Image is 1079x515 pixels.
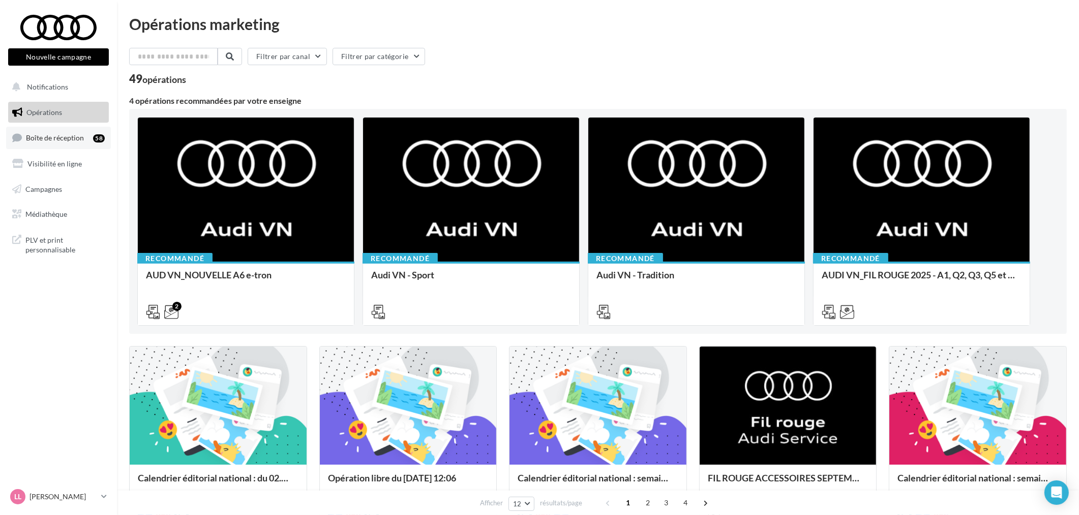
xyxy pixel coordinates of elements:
[8,487,109,506] a: LL [PERSON_NAME]
[6,229,111,259] a: PLV et print personnalisable
[6,204,111,225] a: Médiathèque
[25,210,67,218] span: Médiathèque
[678,495,694,511] span: 4
[6,153,111,175] a: Visibilité en ligne
[328,473,489,493] div: Opération libre du [DATE] 12:06
[708,473,868,493] div: FIL ROUGE ACCESSOIRES SEPTEMBRE - AUDI SERVICE
[25,233,105,255] span: PLV et print personnalisable
[371,270,571,290] div: Audi VN - Sport
[6,76,107,98] button: Notifications
[333,48,425,65] button: Filtrer par catégorie
[14,492,21,502] span: LL
[93,134,105,142] div: 58
[129,16,1067,32] div: Opérations marketing
[26,133,84,142] span: Boîte de réception
[1044,480,1069,505] div: Open Intercom Messenger
[620,495,636,511] span: 1
[146,270,346,290] div: AUD VN_NOUVELLE A6 e-tron
[897,473,1058,493] div: Calendrier éditorial national : semaines du 04.08 au 25.08
[6,102,111,123] a: Opérations
[25,184,62,193] span: Campagnes
[248,48,327,65] button: Filtrer par canal
[8,48,109,66] button: Nouvelle campagne
[518,473,678,493] div: Calendrier éditorial national : semaine du 25.08 au 31.08
[540,498,582,508] span: résultats/page
[588,253,663,264] div: Recommandé
[480,498,503,508] span: Afficher
[508,497,534,511] button: 12
[822,270,1022,290] div: AUDI VN_FIL ROUGE 2025 - A1, Q2, Q3, Q5 et Q4 e-tron
[640,495,656,511] span: 2
[142,75,186,84] div: opérations
[813,253,888,264] div: Recommandé
[596,270,796,290] div: Audi VN - Tradition
[29,492,97,502] p: [PERSON_NAME]
[363,253,438,264] div: Recommandé
[6,127,111,149] a: Boîte de réception58
[658,495,674,511] span: 3
[26,108,62,117] span: Opérations
[137,253,213,264] div: Recommandé
[129,73,186,84] div: 49
[138,473,298,493] div: Calendrier éditorial national : du 02.09 au 03.09
[27,159,82,168] span: Visibilité en ligne
[513,500,522,508] span: 12
[6,179,111,200] a: Campagnes
[172,302,182,311] div: 2
[129,97,1067,105] div: 4 opérations recommandées par votre enseigne
[27,82,68,91] span: Notifications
